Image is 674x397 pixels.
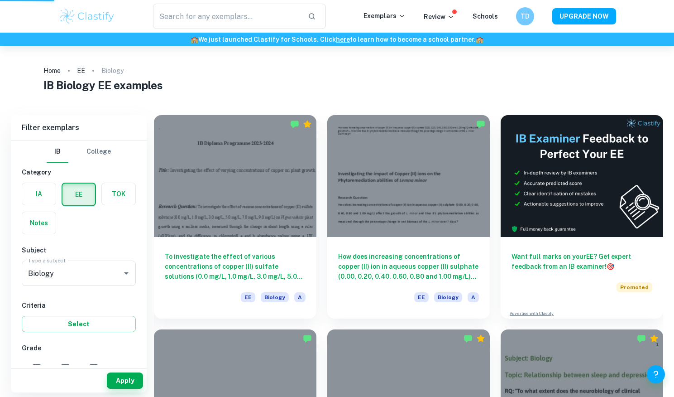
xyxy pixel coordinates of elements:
span: A [294,292,306,302]
img: Marked [303,334,312,343]
h6: We just launched Clastify for Schools. Click to learn how to become a school partner. [2,34,672,44]
button: TD [516,7,534,25]
a: How does increasing concentrations of copper (II) ion in aqueous copper (II) sulphate (0.00, 0.20... [327,115,490,319]
input: Search for any exemplars... [153,4,301,29]
a: Advertise with Clastify [510,310,554,317]
a: Want full marks on yourEE? Get expert feedback from an IB examiner!PromotedAdvertise with Clastify [501,115,663,319]
button: Notes [22,212,56,234]
span: A [468,292,479,302]
a: EE [77,64,85,77]
h1: IB Biology EE examples [43,77,631,93]
h6: Subject [22,245,136,255]
img: Marked [290,120,299,129]
h6: Category [22,167,136,177]
img: Thumbnail [501,115,663,237]
span: 🏫 [476,36,483,43]
button: Select [22,316,136,332]
span: C [103,363,107,373]
img: Marked [464,334,473,343]
img: Marked [476,120,485,129]
div: Premium [650,334,659,343]
button: College [86,141,111,163]
a: here [336,36,350,43]
h6: To investigate the effect of various concentrations of copper (II) sulfate solutions (0.0 mg/L, 1... [165,252,306,281]
div: Filter type choice [47,141,111,163]
span: Biology [261,292,289,302]
span: B [74,363,79,373]
label: Type a subject [28,257,66,264]
img: Clastify logo [58,7,116,25]
h6: Filter exemplars [11,115,147,140]
a: To investigate the effect of various concentrations of copper (II) sulfate solutions (0.0 mg/L, 1... [154,115,316,319]
a: Schools [473,13,498,20]
div: Premium [476,334,485,343]
h6: Criteria [22,300,136,310]
span: EE [414,292,429,302]
p: Review [424,12,454,22]
span: 🏫 [191,36,198,43]
button: Open [120,267,133,280]
p: Biology [101,66,124,76]
p: Exemplars [363,11,406,21]
h6: TD [520,11,530,21]
button: UPGRADE NOW [552,8,616,24]
span: A [46,363,50,373]
a: Home [43,64,61,77]
div: Premium [303,120,312,129]
button: TOK [102,183,135,205]
button: IB [47,141,68,163]
h6: Grade [22,343,136,353]
h6: How does increasing concentrations of copper (II) ion in aqueous copper (II) sulphate (0.00, 0.20... [338,252,479,281]
img: Marked [637,334,646,343]
h6: Want full marks on your EE ? Get expert feedback from an IB examiner! [511,252,652,271]
button: EE [62,184,95,205]
button: Help and Feedback [647,365,665,383]
span: EE [241,292,255,302]
button: IA [22,183,56,205]
span: 🎯 [607,263,614,270]
span: Promoted [617,282,652,292]
span: Biology [434,292,462,302]
button: Apply [107,373,143,389]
